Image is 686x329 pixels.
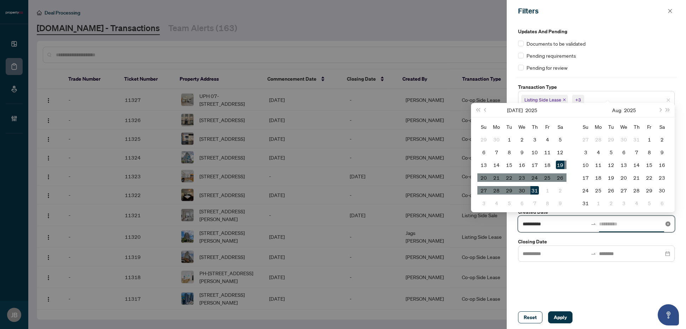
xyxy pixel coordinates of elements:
div: 5 [645,199,653,207]
td: 2025-08-18 [592,171,605,184]
td: 2025-07-09 [516,146,528,158]
label: Closing Date [518,238,675,246]
td: 2025-08-01 [541,184,554,197]
span: Apply [554,312,567,323]
button: Choose a month [612,103,621,117]
div: 21 [492,173,501,182]
th: Fr [643,120,656,133]
td: 2025-08-22 [643,171,656,184]
td: 2025-07-11 [541,146,554,158]
div: 8 [543,199,552,207]
div: 29 [645,186,653,195]
div: 8 [645,148,653,156]
div: 31 [632,135,641,144]
div: 29 [505,186,513,195]
td: 2025-07-20 [477,171,490,184]
div: 25 [543,173,552,182]
span: close [563,98,566,102]
div: 29 [607,135,615,144]
div: 7 [632,148,641,156]
div: 3 [581,148,590,156]
td: 2025-08-24 [579,184,592,197]
span: close [666,98,670,102]
div: 23 [518,173,526,182]
div: 9 [658,148,666,156]
td: 2025-08-08 [643,146,656,158]
div: 27 [479,186,488,195]
td: 2025-06-29 [477,133,490,146]
td: 2025-07-03 [528,133,541,146]
td: 2025-07-13 [477,158,490,171]
div: 11 [594,161,603,169]
td: 2025-07-05 [554,133,566,146]
span: swap-right [591,251,596,256]
div: 4 [492,199,501,207]
th: Sa [656,120,668,133]
div: 1 [645,135,653,144]
div: 9 [518,148,526,156]
td: 2025-07-28 [592,133,605,146]
span: Listing Side Lease [524,96,561,103]
div: 20 [479,173,488,182]
div: 3 [620,199,628,207]
div: 31 [530,186,539,195]
td: 2025-08-07 [528,197,541,209]
button: Next month (PageDown) [656,103,664,117]
th: We [516,120,528,133]
td: 2025-08-23 [656,171,668,184]
div: 28 [594,135,603,144]
div: 6 [658,199,666,207]
td: 2025-07-31 [630,133,643,146]
td: 2025-09-05 [643,197,656,209]
label: Transaction Type [518,83,675,91]
th: Su [477,120,490,133]
td: 2025-07-16 [516,158,528,171]
td: 2025-09-01 [592,197,605,209]
td: 2025-07-24 [528,171,541,184]
td: 2025-08-03 [579,146,592,158]
div: 7 [530,199,539,207]
td: 2025-08-02 [554,184,566,197]
th: Mo [490,120,503,133]
button: Next year (Control + right) [664,103,672,117]
td: 2025-08-17 [579,171,592,184]
td: 2025-08-19 [605,171,617,184]
div: 19 [607,173,615,182]
div: 15 [505,161,513,169]
div: 30 [518,186,526,195]
th: Fr [541,120,554,133]
div: 27 [620,186,628,195]
div: 13 [620,161,628,169]
th: Mo [592,120,605,133]
td: 2025-08-25 [592,184,605,197]
div: 4 [632,199,641,207]
div: 25 [594,186,603,195]
td: 2025-08-04 [490,197,503,209]
span: Documents to be validated [527,40,586,47]
td: 2025-08-07 [630,146,643,158]
td: 2025-07-15 [503,158,516,171]
td: 2025-09-04 [630,197,643,209]
span: Listing Side Lease [521,95,568,105]
span: close [668,8,673,13]
td: 2025-07-27 [579,133,592,146]
div: 10 [581,161,590,169]
div: 15 [645,161,653,169]
div: 28 [632,186,641,195]
button: Reset [518,311,542,323]
td: 2025-07-12 [554,146,566,158]
button: Choose a year [525,103,537,117]
div: 14 [632,161,641,169]
td: 2025-08-03 [477,197,490,209]
button: Choose a month [507,103,523,117]
td: 2025-07-14 [490,158,503,171]
td: 2025-08-30 [656,184,668,197]
td: 2025-07-19 [554,158,566,171]
button: Apply [548,311,572,323]
td: 2025-07-30 [617,133,630,146]
div: 30 [492,135,501,144]
div: 5 [556,135,564,144]
div: 6 [518,199,526,207]
div: 22 [505,173,513,182]
button: Open asap [658,304,679,325]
